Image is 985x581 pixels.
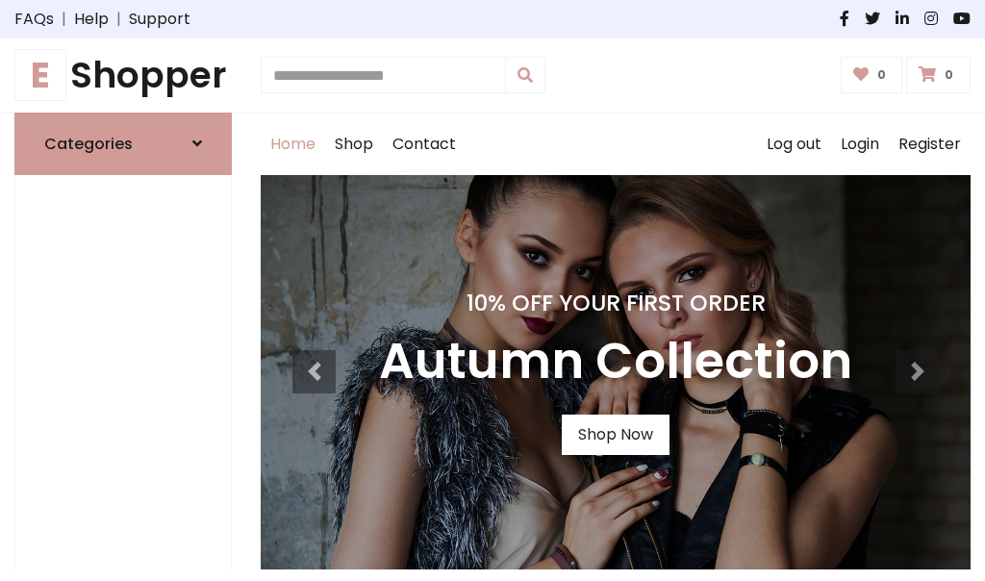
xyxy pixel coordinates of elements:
[831,114,889,175] a: Login
[940,66,958,84] span: 0
[74,8,109,31] a: Help
[906,57,971,93] a: 0
[757,114,831,175] a: Log out
[129,8,190,31] a: Support
[14,113,232,175] a: Categories
[261,114,325,175] a: Home
[14,54,232,97] h1: Shopper
[889,114,971,175] a: Register
[841,57,903,93] a: 0
[14,54,232,97] a: EShopper
[44,135,133,153] h6: Categories
[379,290,852,316] h4: 10% Off Your First Order
[872,66,891,84] span: 0
[14,8,54,31] a: FAQs
[562,415,669,455] a: Shop Now
[379,332,852,392] h3: Autumn Collection
[325,114,383,175] a: Shop
[109,8,129,31] span: |
[54,8,74,31] span: |
[383,114,466,175] a: Contact
[14,49,66,101] span: E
